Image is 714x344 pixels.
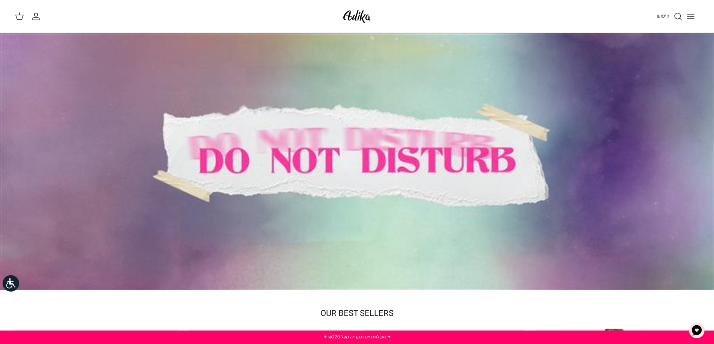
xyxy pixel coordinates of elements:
[320,307,394,319] a: OUR BEST SELLERS
[31,12,43,21] a: החשבון שלי
[323,334,391,340] a: ✦ משלוח חינם בקנייה מעל ₪220 ✦
[686,319,708,342] button: צ'אט
[683,8,699,25] button: Toggle menu
[657,12,683,21] a: חיפוש
[657,12,669,19] span: חיפוש
[341,7,373,25] img: Adika IL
